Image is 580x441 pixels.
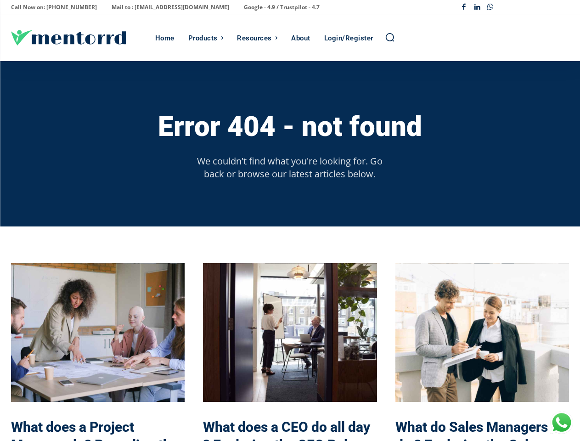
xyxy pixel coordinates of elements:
div: Home [155,15,175,61]
p: Mail to : [EMAIL_ADDRESS][DOMAIN_NAME] [112,1,229,14]
div: Login/Register [324,15,373,61]
a: What do Sales Managers do ? Exploring the Sales Manager Role [395,263,569,402]
a: Facebook [457,1,471,14]
h3: Error 404 - not found [158,112,422,142]
p: We couldn't find what you're looking for. Go back or browse our latest articles below. [190,155,390,181]
a: Logo [11,30,151,45]
p: Call Now on: [PHONE_NUMBER] [11,1,97,14]
a: Login/Register [320,15,378,61]
a: Search [385,32,395,42]
div: Chat with Us [550,411,573,434]
a: Linkedin [471,1,484,14]
div: About [291,15,310,61]
a: What does a CEO do all day ? Exploring the CEO Roles & Responsibilities [203,263,377,402]
a: Products [184,15,228,61]
a: About [287,15,315,61]
div: Products [188,15,218,61]
a: What does a Project Manager do? Revealing the role, skills needed [11,263,185,402]
a: Resources [232,15,282,61]
a: Whatsapp [484,1,497,14]
p: Google - 4.9 / Trustpilot - 4.7 [244,1,320,14]
div: Resources [237,15,272,61]
a: Home [151,15,179,61]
